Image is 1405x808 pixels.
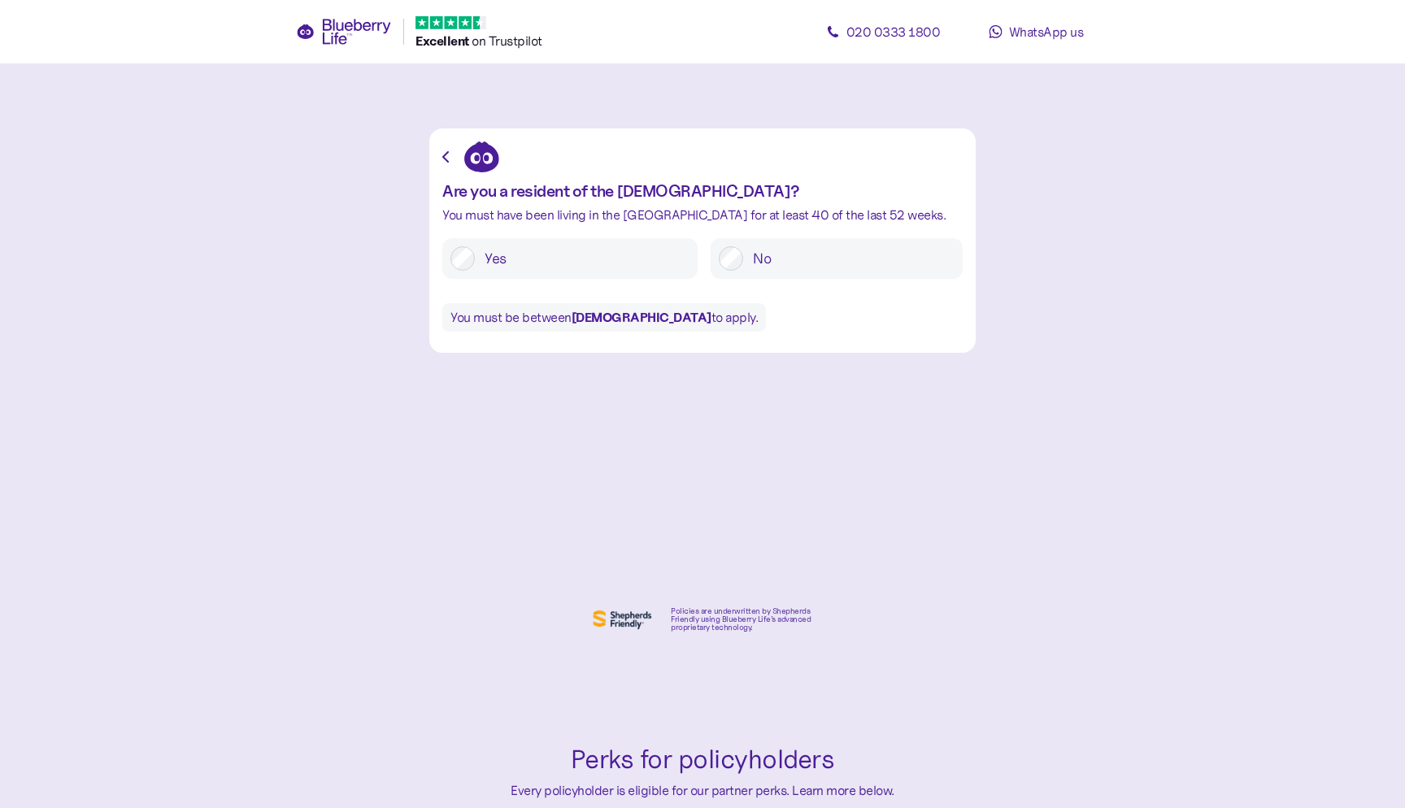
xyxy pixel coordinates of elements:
span: 020 0333 1800 [846,24,941,40]
img: Shephers Friendly [589,606,655,632]
span: Excellent ️ [415,33,472,49]
div: You must be between to apply. [442,303,766,332]
label: Yes [475,246,689,271]
div: Policies are underwritten by Shepherds Friendly using Blueberry Life’s advanced proprietary techn... [671,607,816,632]
div: You must have been living in the [GEOGRAPHIC_DATA] for at least 40 of the last 52 weeks. [442,208,963,222]
a: 020 0333 1800 [810,15,956,48]
span: WhatsApp us [1009,24,1084,40]
b: [DEMOGRAPHIC_DATA] [572,309,711,325]
span: on Trustpilot [472,33,542,49]
label: No [743,246,955,271]
a: WhatsApp us [963,15,1109,48]
div: Every policyholder is eligible for our partner perks. Learn more below. [437,780,968,801]
div: Perks for policyholders [437,740,968,780]
div: Are you a resident of the [DEMOGRAPHIC_DATA]? [442,182,963,200]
